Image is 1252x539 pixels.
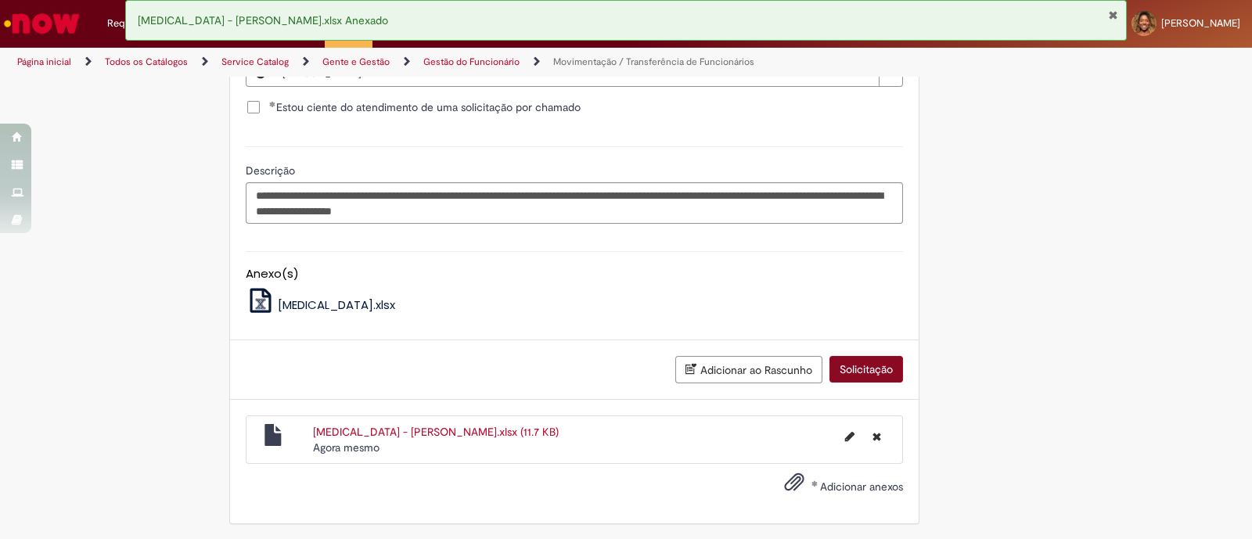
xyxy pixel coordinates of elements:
button: Solicitação [829,356,903,383]
span: Adicionar anexos [820,480,903,494]
span: [PERSON_NAME] [1161,16,1240,30]
span: Obrigatório Preenchido [269,101,276,107]
a: Gente e Gestão [322,56,390,68]
button: Adicionar anexos [780,468,808,504]
button: Fechar Notificação [1108,9,1118,21]
span: Requisições [107,16,162,31]
img: ServiceNow [2,8,82,39]
button: Excluir Change Job - LEON AUGUSTO SILVA SCOCA.xlsx [863,424,890,449]
a: [MEDICAL_DATA] - [PERSON_NAME].xlsx (11.7 KB) [313,425,559,439]
span: [MEDICAL_DATA].xlsx [278,296,395,313]
span: Estou ciente do atendimento de uma solicitação por chamado [269,99,581,115]
span: Descrição [246,163,298,178]
span: [MEDICAL_DATA] - [PERSON_NAME].xlsx Anexado [138,13,388,27]
button: Editar nome de arquivo Change Job - LEON AUGUSTO SILVA SCOCA.xlsx [836,424,864,449]
h5: Anexo(s) [246,268,903,281]
ul: Trilhas de página [12,48,823,77]
a: Página inicial [17,56,71,68]
a: [MEDICAL_DATA].xlsx [246,296,396,313]
textarea: Descrição [246,182,903,225]
button: Adicionar ao Rascunho [675,356,822,383]
time: 30/09/2025 19:35:56 [313,440,380,455]
a: Movimentação / Transferência de Funcionários [553,56,754,68]
a: Service Catalog [221,56,289,68]
span: Agora mesmo [313,440,380,455]
a: Todos os Catálogos [105,56,188,68]
a: Gestão do Funcionário [423,56,520,68]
